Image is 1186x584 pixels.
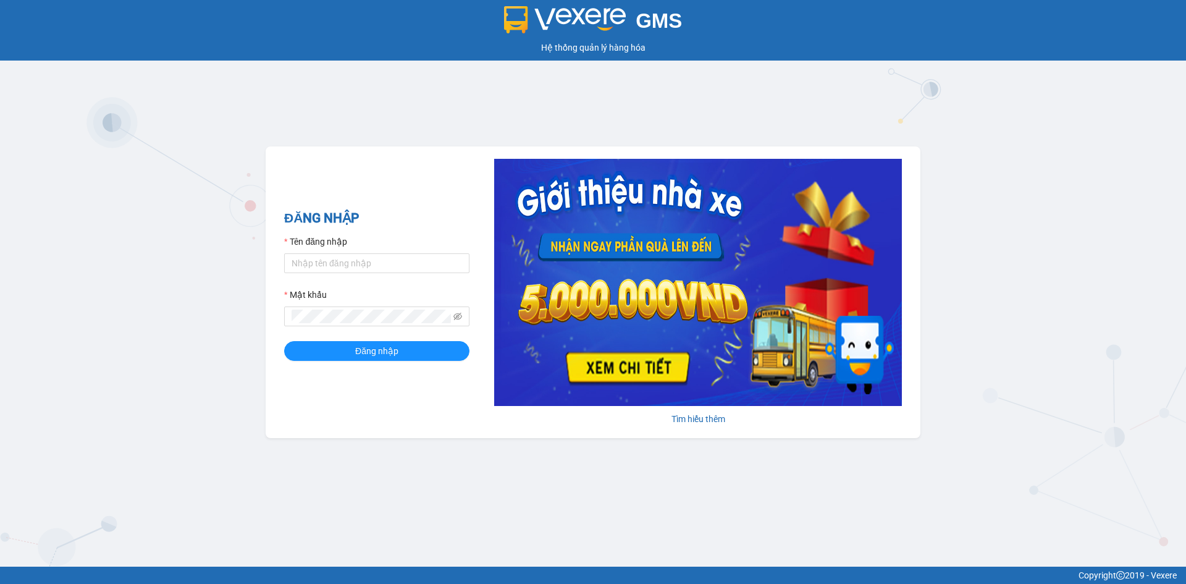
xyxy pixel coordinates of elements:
button: Đăng nhập [284,341,469,361]
label: Tên đăng nhập [284,235,347,248]
div: Hệ thống quản lý hàng hóa [3,41,1183,54]
span: copyright [1116,571,1125,580]
div: Copyright 2019 - Vexere [9,569,1177,582]
label: Mật khẩu [284,288,327,302]
h2: ĐĂNG NHẬP [284,208,469,229]
div: Tìm hiểu thêm [494,412,902,426]
a: GMS [504,19,683,28]
span: Đăng nhập [355,344,398,358]
input: Mật khẩu [292,310,451,323]
img: banner-0 [494,159,902,406]
img: logo 2 [504,6,626,33]
input: Tên đăng nhập [284,253,469,273]
span: eye-invisible [453,312,462,321]
span: GMS [636,9,682,32]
